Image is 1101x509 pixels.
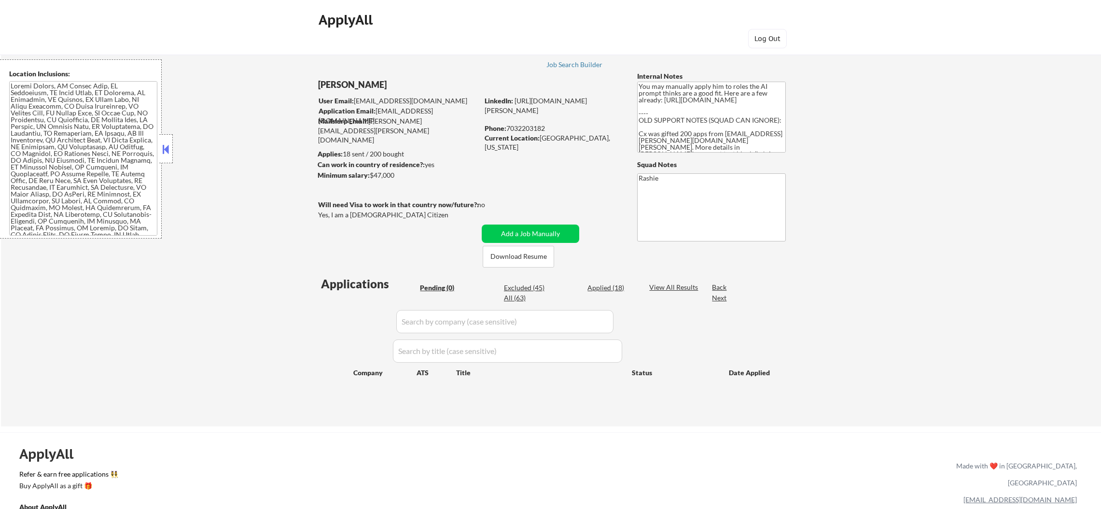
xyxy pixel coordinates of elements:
div: All (63) [504,293,552,303]
div: Status [632,364,715,381]
input: Search by title (case sensitive) [393,339,622,363]
strong: Current Location: [485,134,540,142]
a: [EMAIL_ADDRESS][DOMAIN_NAME] [963,495,1077,504]
button: Log Out [748,29,787,48]
strong: Can work in country of residence?: [318,160,425,169]
a: [URL][DOMAIN_NAME][PERSON_NAME] [485,97,587,114]
div: 18 sent / 200 bought [318,149,478,159]
a: Buy ApplyAll as a gift 🎁 [19,481,116,493]
strong: LinkedIn: [485,97,513,105]
div: ATS [417,368,456,378]
button: Download Resume [483,246,554,268]
div: [PERSON_NAME] [318,79,516,91]
div: Date Applied [729,368,771,378]
div: no [477,200,505,210]
strong: Applies: [318,150,343,158]
div: Company [353,368,417,378]
div: Pending (0) [420,283,468,293]
div: ApplyAll [19,446,84,462]
div: Yes, I am a [DEMOGRAPHIC_DATA] Citizen [318,210,481,220]
div: $47,000 [318,170,478,180]
strong: Phone: [485,124,506,132]
div: Next [712,293,727,303]
div: Title [456,368,623,378]
button: Add a Job Manually [482,225,579,243]
div: Buy ApplyAll as a gift 🎁 [19,482,116,489]
a: Job Search Builder [546,61,603,71]
div: Made with ❤️ in [GEOGRAPHIC_DATA], [GEOGRAPHIC_DATA] [952,457,1077,491]
div: [EMAIL_ADDRESS][DOMAIN_NAME] [319,96,478,106]
div: Squad Notes [637,160,786,170]
div: [GEOGRAPHIC_DATA], [US_STATE] [485,133,621,152]
strong: User Email: [319,97,354,105]
input: Search by company (case sensitive) [396,310,613,333]
div: Excluded (45) [504,283,552,293]
div: 7032203182 [485,124,621,133]
div: ApplyAll [319,12,376,28]
strong: Minimum salary: [318,171,370,179]
strong: Application Email: [319,107,376,115]
div: Back [712,283,727,292]
strong: Will need Visa to work in that country now/future?: [318,200,479,209]
div: yes [318,160,475,170]
div: Applications [321,278,417,290]
div: Internal Notes [637,71,786,81]
div: Applied (18) [587,283,636,293]
div: View All Results [649,283,701,292]
div: [PERSON_NAME][EMAIL_ADDRESS][PERSON_NAME][DOMAIN_NAME] [318,116,478,145]
div: [EMAIL_ADDRESS][DOMAIN_NAME] [319,106,478,125]
div: Job Search Builder [546,61,603,68]
strong: Mailslurp Email: [318,117,368,125]
div: Location Inclusions: [9,69,158,79]
a: Refer & earn free applications 👯‍♀️ [19,471,754,481]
